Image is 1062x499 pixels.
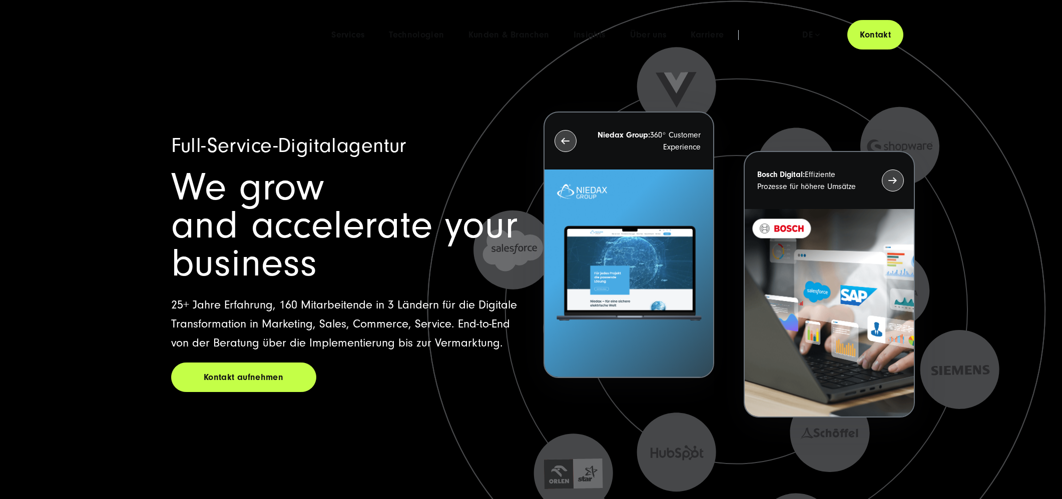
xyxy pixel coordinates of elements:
p: 360° Customer Experience [595,129,701,153]
strong: Bosch Digital: [757,170,805,179]
a: Insights [574,30,606,40]
button: Niedax Group:360° Customer Experience Letztes Projekt von Niedax. Ein Laptop auf dem die Niedax W... [544,111,714,378]
img: Letztes Projekt von Niedax. Ein Laptop auf dem die Niedax Website geöffnet ist, auf blauem Hinter... [545,169,713,377]
a: Services [331,30,365,40]
a: Kontakt aufnehmen [171,362,316,392]
span: Full-Service-Digitalagentur [171,134,406,157]
a: Karriere [691,30,724,40]
a: Über uns [630,30,667,40]
a: Technologien [389,30,444,40]
a: Kontakt [847,20,903,49]
img: BOSCH - Kundeprojekt - Digital Transformation Agentur SUNZINET [745,209,913,416]
div: de [802,30,820,40]
p: 25+ Jahre Erfahrung, 160 Mitarbeitende in 3 Ländern für die Digitale Transformation in Marketing,... [171,295,519,352]
button: Bosch Digital:Effiziente Prozesse für höhere Umsätze BOSCH - Kundeprojekt - Digital Transformatio... [744,151,914,417]
strong: Niedax Group: [598,130,650,139]
p: Effiziente Prozesse für höhere Umsätze [757,168,863,192]
span: We grow and accelerate your business [171,165,518,285]
img: SUNZINET Full Service Digital Agentur [171,21,290,49]
a: Kunden & Branchen [468,30,550,40]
